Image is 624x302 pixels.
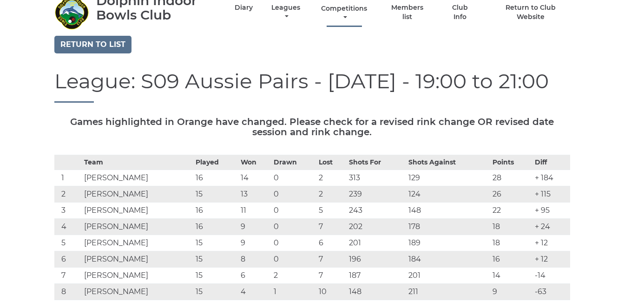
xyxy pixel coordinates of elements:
[54,203,82,219] td: 3
[193,170,238,186] td: 16
[347,268,406,284] td: 187
[82,268,193,284] td: [PERSON_NAME]
[238,170,271,186] td: 14
[316,155,347,170] th: Lost
[271,219,316,235] td: 0
[490,170,532,186] td: 28
[406,170,490,186] td: 129
[54,70,570,103] h1: League: S09 Aussie Pairs - [DATE] - 19:00 to 21:00
[271,203,316,219] td: 0
[54,186,82,203] td: 2
[82,235,193,251] td: [PERSON_NAME]
[347,251,406,268] td: 196
[238,203,271,219] td: 11
[316,219,347,235] td: 7
[406,251,490,268] td: 184
[238,251,271,268] td: 8
[193,284,238,300] td: 15
[316,186,347,203] td: 2
[54,36,131,53] a: Return to list
[82,170,193,186] td: [PERSON_NAME]
[271,268,316,284] td: 2
[238,235,271,251] td: 9
[271,251,316,268] td: 0
[271,170,316,186] td: 0
[319,4,370,22] a: Competitions
[316,251,347,268] td: 7
[271,186,316,203] td: 0
[490,155,532,170] th: Points
[54,284,82,300] td: 8
[532,284,570,300] td: -63
[193,219,238,235] td: 16
[54,117,570,137] h5: Games highlighted in Orange have changed. Please check for a revised rink change OR revised date ...
[532,170,570,186] td: + 184
[386,3,428,21] a: Members list
[532,186,570,203] td: + 115
[193,186,238,203] td: 15
[82,251,193,268] td: [PERSON_NAME]
[238,155,271,170] th: Won
[347,235,406,251] td: 201
[406,235,490,251] td: 189
[82,284,193,300] td: [PERSON_NAME]
[271,155,316,170] th: Drawn
[347,186,406,203] td: 239
[54,170,82,186] td: 1
[532,155,570,170] th: Diff
[532,268,570,284] td: -14
[82,219,193,235] td: [PERSON_NAME]
[406,203,490,219] td: 148
[54,235,82,251] td: 5
[235,3,253,12] a: Diary
[316,268,347,284] td: 7
[82,203,193,219] td: [PERSON_NAME]
[490,284,532,300] td: 9
[406,284,490,300] td: 211
[238,219,271,235] td: 9
[54,219,82,235] td: 4
[193,155,238,170] th: Played
[82,186,193,203] td: [PERSON_NAME]
[238,268,271,284] td: 6
[490,251,532,268] td: 16
[406,186,490,203] td: 124
[532,235,570,251] td: + 12
[82,155,193,170] th: Team
[193,251,238,268] td: 15
[347,284,406,300] td: 148
[238,284,271,300] td: 4
[238,186,271,203] td: 13
[490,268,532,284] td: 14
[490,186,532,203] td: 26
[490,203,532,219] td: 22
[54,251,82,268] td: 6
[271,235,316,251] td: 0
[347,203,406,219] td: 243
[490,219,532,235] td: 18
[269,3,302,21] a: Leagues
[316,170,347,186] td: 2
[406,219,490,235] td: 178
[347,219,406,235] td: 202
[406,268,490,284] td: 201
[532,251,570,268] td: + 12
[532,203,570,219] td: + 95
[406,155,490,170] th: Shots Against
[271,284,316,300] td: 1
[316,203,347,219] td: 5
[347,155,406,170] th: Shots For
[54,268,82,284] td: 7
[490,235,532,251] td: 18
[347,170,406,186] td: 313
[193,203,238,219] td: 16
[491,3,570,21] a: Return to Club Website
[316,235,347,251] td: 6
[532,219,570,235] td: + 24
[193,235,238,251] td: 15
[445,3,475,21] a: Club Info
[193,268,238,284] td: 15
[316,284,347,300] td: 10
